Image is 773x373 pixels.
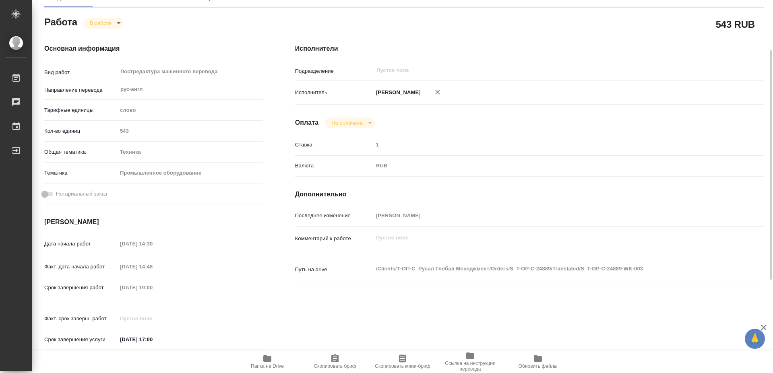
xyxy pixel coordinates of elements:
p: Дата начала работ [44,240,117,248]
textarea: /Clients/Т-ОП-С_Русал Глобал Менеджмент/Orders/S_T-OP-C-24889/Translated/S_T-OP-C-24889-WK-003 [373,262,725,276]
p: Комментарий к работе [295,235,373,243]
h4: Исполнители [295,44,764,54]
p: Направление перевода [44,86,117,94]
span: Скопировать мини-бриф [375,363,430,369]
p: Вид работ [44,68,117,76]
input: Пустое поле [373,139,725,150]
span: Нотариальный заказ [56,190,107,198]
button: Не оплачена [329,120,365,126]
h4: Основная информация [44,44,263,54]
h2: Работа [44,14,77,29]
input: Пустое поле [117,238,188,249]
p: Срок завершения работ [44,284,117,292]
p: Исполнитель [295,89,373,97]
span: Скопировать бриф [314,363,356,369]
span: Папка на Drive [251,363,284,369]
h4: Дополнительно [295,190,764,199]
p: Общая тематика [44,148,117,156]
input: Пустое поле [376,66,706,75]
p: Путь на drive [295,266,373,274]
div: RUB [373,159,725,173]
span: 🙏 [748,330,762,347]
button: Удалить исполнителя [429,83,446,101]
button: Ссылка на инструкции перевода [436,350,504,373]
input: Пустое поле [373,210,725,221]
button: Обновить файлы [504,350,572,373]
h4: Оплата [295,118,319,128]
input: Пустое поле [117,282,188,293]
span: Ссылка на инструкции перевода [441,361,499,372]
input: Пустое поле [117,125,263,137]
button: Папка на Drive [234,350,301,373]
div: В работе [325,117,374,128]
div: Промышленное оборудование [117,166,263,180]
input: Пустое поле [117,313,188,324]
h2: 543 RUB [716,17,755,31]
button: Скопировать бриф [301,350,369,373]
p: Валюта [295,162,373,170]
p: Подразделение [295,67,373,75]
p: Тематика [44,169,117,177]
p: Срок завершения услуги [44,336,117,344]
h4: [PERSON_NAME] [44,217,263,227]
p: Ставка [295,141,373,149]
input: Пустое поле [117,261,188,272]
p: [PERSON_NAME] [373,89,421,97]
div: В работе [83,18,124,29]
input: ✎ Введи что-нибудь [117,334,188,345]
p: Последнее изменение [295,212,373,220]
p: Факт. дата начала работ [44,263,117,271]
p: Тарифные единицы [44,106,117,114]
button: 🙏 [745,329,765,349]
span: Обновить файлы [519,363,558,369]
button: В работе [87,20,114,27]
p: Факт. срок заверш. работ [44,315,117,323]
div: Техника [117,145,263,159]
button: Скопировать мини-бриф [369,350,436,373]
div: слово [117,103,263,117]
p: Кол-во единиц [44,127,117,135]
